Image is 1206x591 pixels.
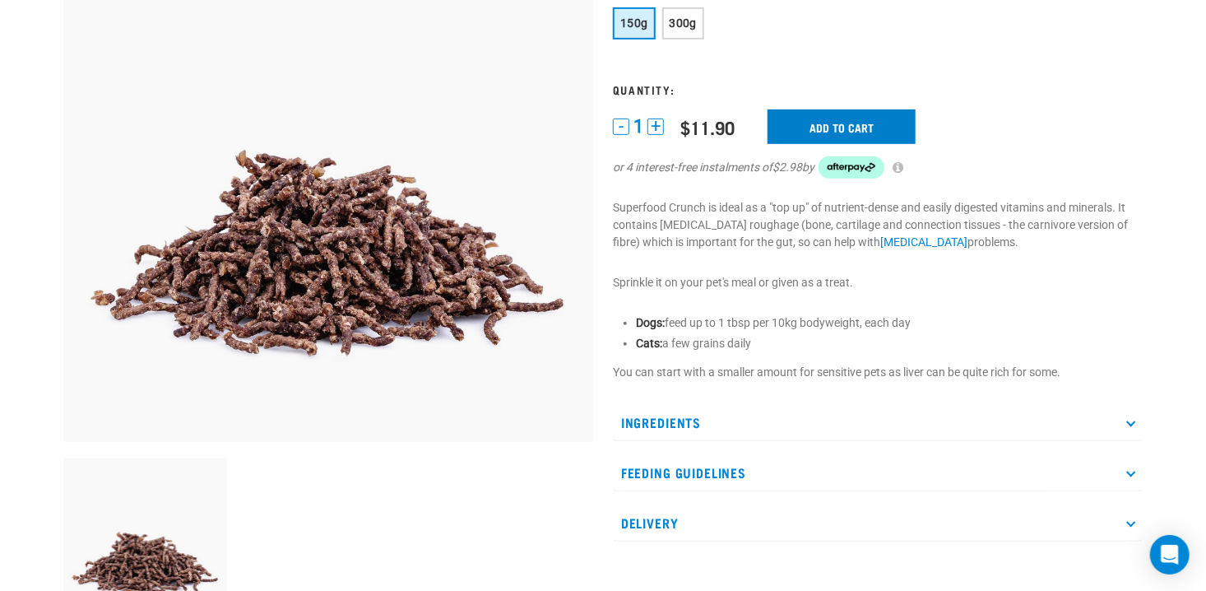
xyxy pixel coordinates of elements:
p: You can start with a smaller amount for sensitive pets as liver can be quite rich for some. [613,364,1143,381]
p: Sprinkle it on your pet's meal or given as a treat. [613,274,1143,291]
span: $2.98 [772,159,802,176]
img: Afterpay [819,156,884,179]
a: [MEDICAL_DATA] [880,235,967,249]
p: Feeding Guidelines [613,454,1143,491]
p: Superfood Crunch is ideal as a "top up" of nutrient-dense and easily digested vitamins and minera... [613,199,1143,251]
button: 300g [662,7,705,40]
li: a few grains daily [636,335,1143,352]
button: 150g [613,7,656,40]
div: $11.90 [680,117,735,137]
button: + [647,119,664,135]
span: 1 [633,118,643,135]
p: Ingredients [613,404,1143,441]
button: - [613,119,629,135]
p: Delivery [613,505,1143,542]
h3: Quantity: [613,83,1143,95]
span: 150g [620,16,648,30]
input: Add to cart [768,109,916,144]
div: Open Intercom Messenger [1150,535,1190,575]
span: 300g [670,16,698,30]
strong: Cats: [636,337,662,350]
div: or 4 interest-free instalments of by [613,156,1143,179]
li: feed up to 1 tbsp per 10kg bodyweight, each day [636,314,1143,332]
strong: Dogs: [636,316,665,329]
